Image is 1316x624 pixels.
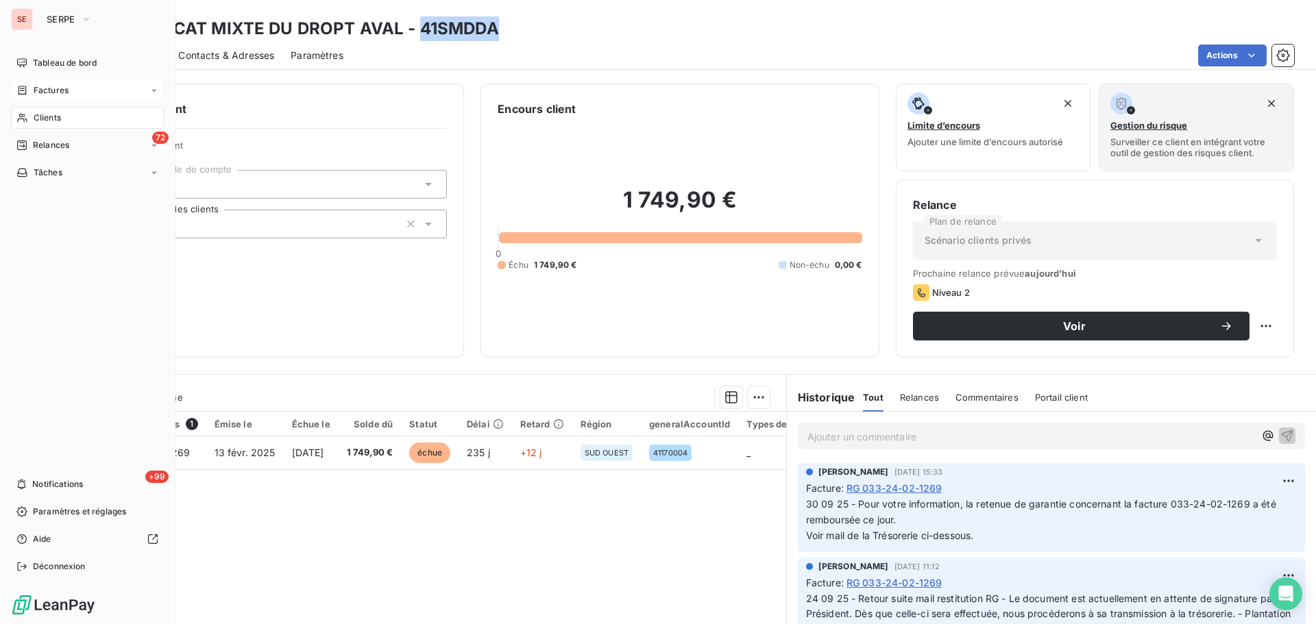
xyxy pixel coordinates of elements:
span: [DATE] [292,447,324,458]
span: [DATE] 11:12 [894,562,940,571]
span: Relances [900,392,939,403]
span: 1 749,90 € [347,446,393,460]
span: RG 033-24-02-1269 [846,575,942,590]
span: [PERSON_NAME] [818,466,889,478]
span: Non-échu [790,259,829,271]
h6: Relance [913,197,1277,213]
div: SE [11,8,33,30]
h6: Informations client [83,101,447,117]
span: Tableau de bord [33,57,97,69]
span: Aide [33,533,51,545]
div: Échue le [292,419,330,429]
span: Voir [929,321,1219,332]
span: Propriétés Client [110,140,447,159]
span: Voir mail de la Trésorerie ci-dessous. [806,529,974,541]
div: Statut [409,419,450,429]
span: +12 j [520,447,542,458]
span: Commentaires [955,392,1019,403]
span: Tout [863,392,884,403]
span: Contacts & Adresses [178,49,274,62]
span: Notifications [32,478,83,490]
span: aujourd’hui [1025,268,1076,279]
div: Retard [520,419,564,429]
div: Délai [467,419,504,429]
span: SUD OUEST [585,449,629,457]
div: Open Intercom Messenger [1269,577,1302,610]
span: Paramètres et réglages [33,506,126,518]
span: Surveiller ce client en intégrant votre outil de gestion des risques client. [1110,136,1282,158]
span: 0,00 € [835,259,862,271]
span: Tâches [34,166,62,179]
span: +99 [145,471,169,483]
span: Facture : [806,575,844,590]
span: 1 749,90 € [534,259,577,271]
h6: Encours client [498,101,576,117]
span: [DATE] 15:33 [894,468,943,476]
span: SERPE [47,14,75,25]
a: Aide [11,528,164,550]
span: Limite d’encours [907,120,980,131]
button: Voir [913,312,1250,340]
span: Portail client [1035,392,1088,403]
span: Factures [34,84,69,97]
span: Échu [509,259,528,271]
div: Émise le [215,419,276,429]
span: 1 [186,418,198,430]
span: Gestion du risque [1110,120,1187,131]
span: _ [746,447,751,458]
span: RG 033-24-02-1269 [846,481,942,495]
div: Solde dû [347,419,393,429]
div: generalAccountId [649,419,730,429]
img: Logo LeanPay [11,594,96,616]
span: Scénario clients privés [925,234,1032,247]
div: Types de contentieux [746,419,844,429]
span: [PERSON_NAME] [818,560,889,573]
button: Actions [1198,45,1267,66]
span: Ajouter une limite d’encours autorisé [907,136,1063,147]
h2: 1 749,90 € [498,186,862,227]
span: 30 09 25 - Pour votre information, la retenue de garantie concernant la facture 033-24-02-1269 a ... [806,498,1279,525]
span: Facture : [806,481,844,495]
span: Prochaine relance prévue [913,268,1277,279]
span: 235 j [467,447,490,458]
span: 13 févr. 2025 [215,447,276,458]
span: échue [409,442,450,463]
h6: Historique [787,389,855,405]
button: Limite d’encoursAjouter une limite d’encours autorisé [896,84,1091,171]
h3: SYNDICAT MIXTE DU DROPT AVAL - 41SMDDA [121,16,499,41]
span: Relances [33,139,69,151]
button: Gestion du risqueSurveiller ce client en intégrant votre outil de gestion des risques client. [1099,84,1294,171]
span: 72 [152,132,169,144]
span: 41170004 [653,449,687,457]
div: Région [581,419,633,429]
span: Paramètres [291,49,343,62]
span: Déconnexion [33,560,86,573]
span: Clients [34,112,61,124]
span: 0 [496,248,501,259]
span: Niveau 2 [932,287,970,298]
